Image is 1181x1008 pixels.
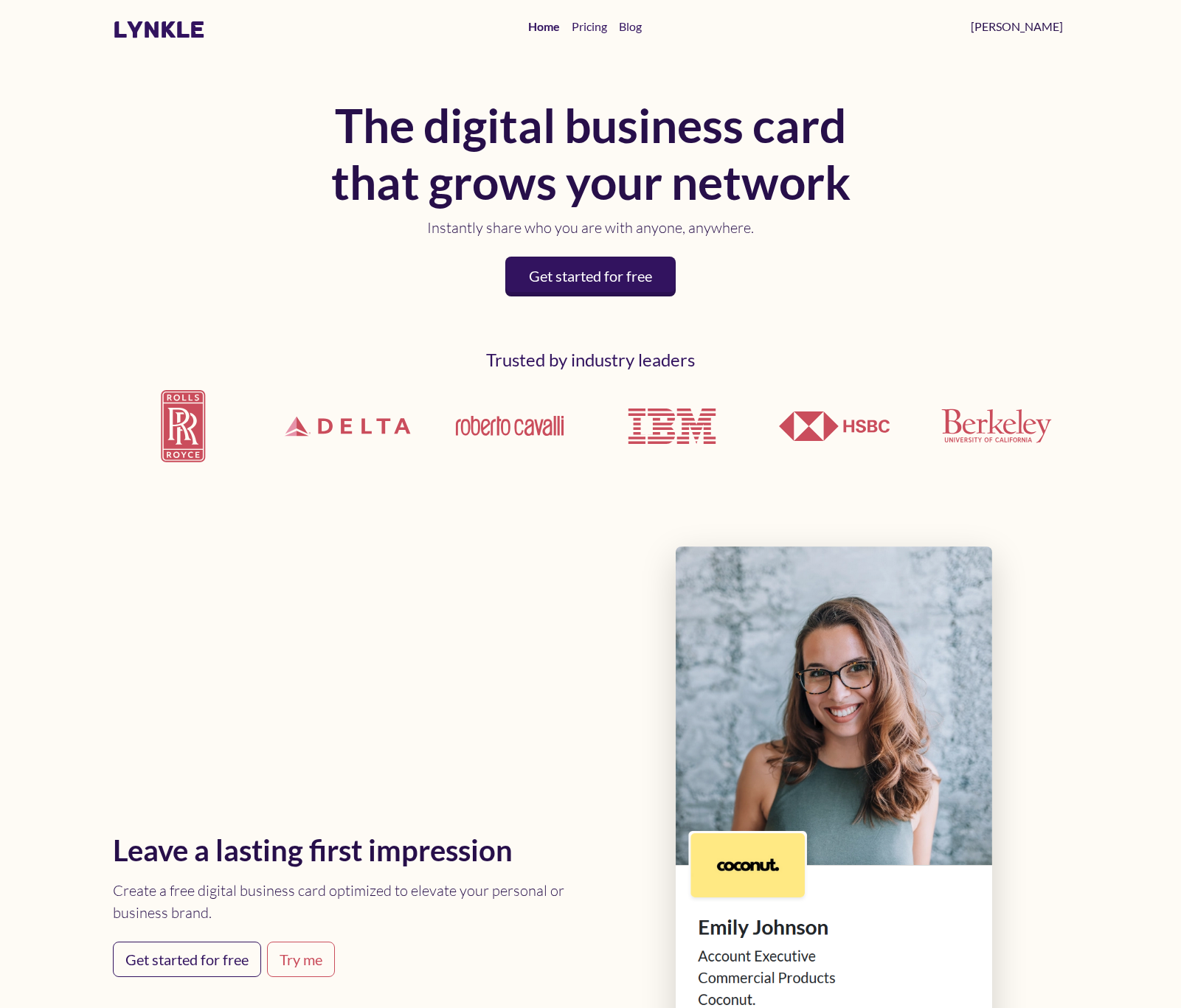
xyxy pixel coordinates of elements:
img: IBM [617,371,727,482]
p: Instantly share who you are with anyone, anywhere. [325,217,856,239]
a: Pricing [566,12,613,41]
img: UCLA Berkeley [941,409,1052,443]
h2: Trusted by industry leaders [113,350,1069,371]
p: Create a free digital business card optimized to elevate your personal or business brand. [113,880,582,924]
a: Get started for free [505,257,676,296]
h1: The digital business card that grows your network [325,97,856,211]
a: Home [522,12,566,41]
img: HSBC [779,411,890,441]
img: Delta Airlines [275,375,420,478]
h2: Leave a lasting first impression [113,833,582,868]
img: Roberto Cavalli [454,414,565,437]
a: Blog [613,12,648,41]
img: Rolls Royce [113,378,257,474]
a: lynkle [113,15,205,44]
a: Try me [267,942,335,977]
a: Get started for free [113,942,261,977]
a: [PERSON_NAME] [965,12,1069,41]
